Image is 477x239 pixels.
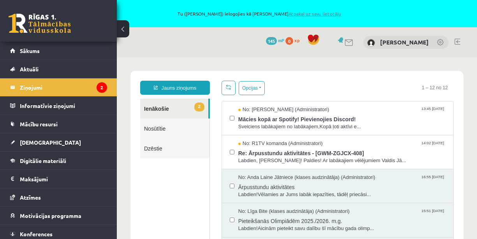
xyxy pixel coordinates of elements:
a: Sākums [10,42,107,60]
a: No: [PERSON_NAME] (spāņu valoda 7., 8., un 10.,11. klases) (Skolotājs) 13:00 [DATE] [121,185,329,209]
a: 2Ienākošie [23,41,92,61]
legend: Maksājumi [20,170,107,188]
span: Labdien!Aicinām pieteikt savu dalību šī mācību gada olimp... [121,168,329,175]
a: 0 xp [285,37,303,43]
span: 16:55 [DATE] [305,117,329,122]
i: 2 [97,82,107,93]
img: Tomass Reinis Dālderis [367,39,375,47]
a: No: R1TV komanda (Administratori) 14:02 [DATE] Re: Ārpusstundu aktivitātes - [GWM-ZGJCX-408] Labd... [121,83,329,107]
legend: Informatīvie ziņojumi [20,97,107,115]
span: xp [294,37,299,43]
span: No: Anda Laine Jātniece (klases audzinātāja) (Administratori) [121,117,259,124]
span: Mācību resursi [20,120,58,127]
a: Nosūtītie [23,61,93,81]
span: 13:45 [DATE] [305,49,329,55]
a: Atpakaļ uz savu lietotāju [289,11,341,17]
span: No: [PERSON_NAME] (spāņu valoda 7., 8., un 10.,11. klases) (Skolotājs) [121,185,286,192]
a: Digitālie materiāli [10,152,107,170]
a: Maksājumi [10,170,107,188]
span: Motivācijas programma [20,212,81,219]
a: Mācību resursi [10,115,107,133]
span: Tu ([PERSON_NAME]) ielogojies kā [PERSON_NAME] [90,11,429,16]
span: 0 [285,37,293,45]
span: 15:51 [DATE] [305,150,329,156]
span: No: R1TV komanda (Administratori) [121,83,206,90]
a: [PERSON_NAME] [380,38,429,46]
a: Dzēstie [23,81,93,101]
span: Sveiciens labākajiem no labākajiem,Kopā ļoti aktīvi e... [121,66,329,73]
a: No: Anda Laine Jātniece (klases audzinātāja) (Administratori) 16:55 [DATE] Ārpusstundu aktivitāte... [121,117,329,141]
legend: Ziņojumi [20,78,107,96]
a: Motivācijas programma [10,207,107,225]
span: Aktuāli [20,66,39,73]
a: [DEMOGRAPHIC_DATA] [10,133,107,151]
span: No: [PERSON_NAME] (Administratori) [121,49,213,56]
span: Konferences [20,230,53,237]
span: [DEMOGRAPHIC_DATA] [20,139,81,146]
span: Mācies kopā ar Spotify! Pievienojies Discord! [121,56,329,66]
span: 145 [266,37,277,45]
a: No: [PERSON_NAME] (Administratori) 13:45 [DATE] Mācies kopā ar Spotify! Pievienojies Discord! Sve... [121,49,329,73]
span: Digitālie materiāli [20,157,66,164]
a: Jauns ziņojums [23,23,93,37]
a: Atzīmes [10,188,107,206]
span: Re: Ārpusstundu aktivitātes - [GWM-ZGJCX-408] [121,90,329,100]
a: Aktuāli [10,60,107,78]
span: 2 [77,45,88,54]
button: Opcijas [122,24,148,38]
span: No: Līga Bite (klases audzinātāja) (Administratori) [121,150,233,158]
span: 1 – 12 no 12 [299,23,337,37]
span: mP [278,37,284,43]
a: Ziņojumi2 [10,78,107,96]
span: Pieteikšanās Olimpiādēm 2025./2026. m.g. [121,158,329,168]
a: 145 mP [266,37,284,43]
span: Labdien, [PERSON_NAME]! Paldies! Ar labākajiem vēlējumiem Valdis Jā... [121,100,329,107]
span: 13:00 [DATE] [305,185,329,191]
span: Sākums [20,47,40,54]
span: Labdien!Vēlamies ar Jums labāk iepazīties, tādēļ priecāsi... [121,134,329,141]
span: Atzīmes [20,194,41,201]
a: Rīgas 1. Tālmācības vidusskola [9,14,71,33]
span: Ārpusstundu aktivitātes [121,124,329,134]
span: 14:02 [DATE] [305,83,329,89]
a: Informatīvie ziņojumi [10,97,107,115]
a: No: Līga Bite (klases audzinātāja) (Administratori) 15:51 [DATE] Pieteikšanās Olimpiādēm 2025./20... [121,150,329,175]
